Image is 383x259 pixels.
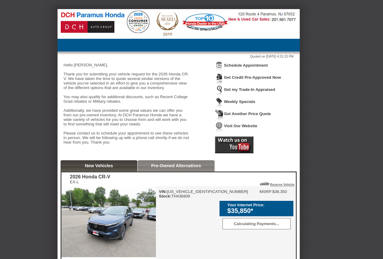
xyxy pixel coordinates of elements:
[215,122,223,133] img: Icon_VisitWebsite.png
[272,189,287,194] td: $38,350
[159,189,248,198] div: [US_VEHICLE_IDENTIFICATION_NUMBER] TH436809
[85,163,113,168] a: New Vehicles
[224,111,271,116] a: Get Another Price Quote
[223,218,291,229] div: Calculating Payments...
[270,183,295,186] a: Reserve Vehicle
[151,163,201,168] a: Pre-Owned Alternatives
[224,75,281,80] a: Get Credit Pre-Approved Now
[159,189,167,194] b: VIN:
[259,189,272,194] td: MSRP:
[61,186,156,257] img: 2026 Honda CR-V
[215,98,223,109] img: Icon_WeeklySpecials.png
[224,99,255,104] a: Weekly Specials
[159,194,171,198] b: Stock:
[64,55,294,58] div: Quoted on [DATE] 4:31:23 PM
[215,136,253,153] img: Icon_Youtube2.png
[224,87,275,92] a: Get my Trade-In Appraised
[215,73,223,85] img: Icon_CreditApproval.png
[224,63,268,68] a: Schedule Appointment
[227,207,290,215] div: $35,850*
[215,61,223,72] img: Icon_ScheduleAppointment.png
[215,110,223,121] img: Icon_GetQuote.png
[70,180,110,184] div: EX-L
[224,124,257,128] a: Visit Our Website
[260,182,269,186] img: Icon_ReserveVehicleCar.png
[64,58,191,149] div: Hello [PERSON_NAME], Thank you for submitting your vehicle request for the 2026 Honda CR-V. We ha...
[70,174,110,180] div: 2026 Honda CR-V
[215,85,223,97] img: Icon_TradeInAppraisal.png
[227,203,290,207] div: Your Internet Price:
